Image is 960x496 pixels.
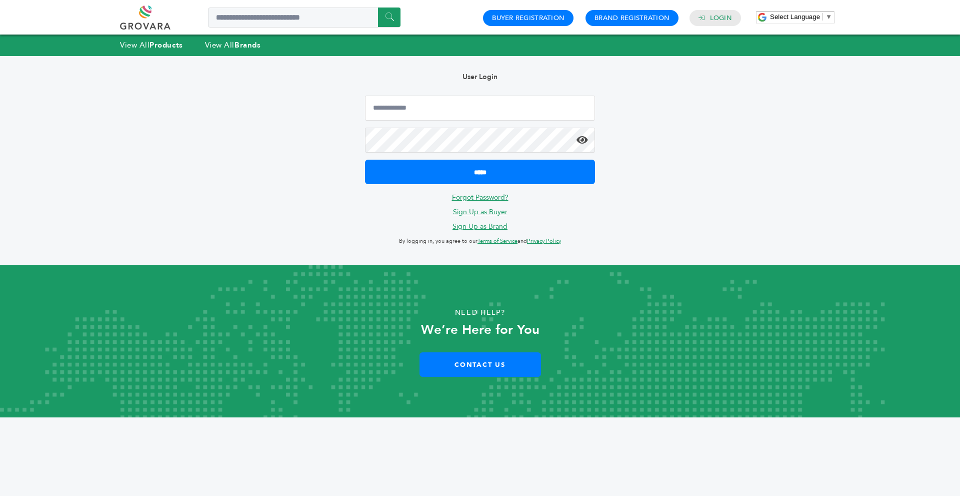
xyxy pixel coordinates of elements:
[825,13,832,21] span: ▼
[365,128,595,153] input: Password
[770,13,820,21] span: Select Language
[421,321,539,339] strong: We’re Here for You
[594,14,669,23] a: Brand Registration
[365,235,595,247] p: By logging in, you agree to our and
[453,207,507,217] a: Sign Up as Buyer
[234,40,260,50] strong: Brands
[419,352,541,377] a: Contact Us
[208,8,400,28] input: Search a product or brand...
[452,222,507,231] a: Sign Up as Brand
[477,237,517,245] a: Terms of Service
[48,305,912,320] p: Need Help?
[710,14,732,23] a: Login
[452,193,508,202] a: Forgot Password?
[120,40,183,50] a: View AllProducts
[492,14,564,23] a: Buyer Registration
[770,13,832,21] a: Select Language​
[205,40,261,50] a: View AllBrands
[365,96,595,121] input: Email Address
[527,237,561,245] a: Privacy Policy
[462,72,497,82] b: User Login
[149,40,182,50] strong: Products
